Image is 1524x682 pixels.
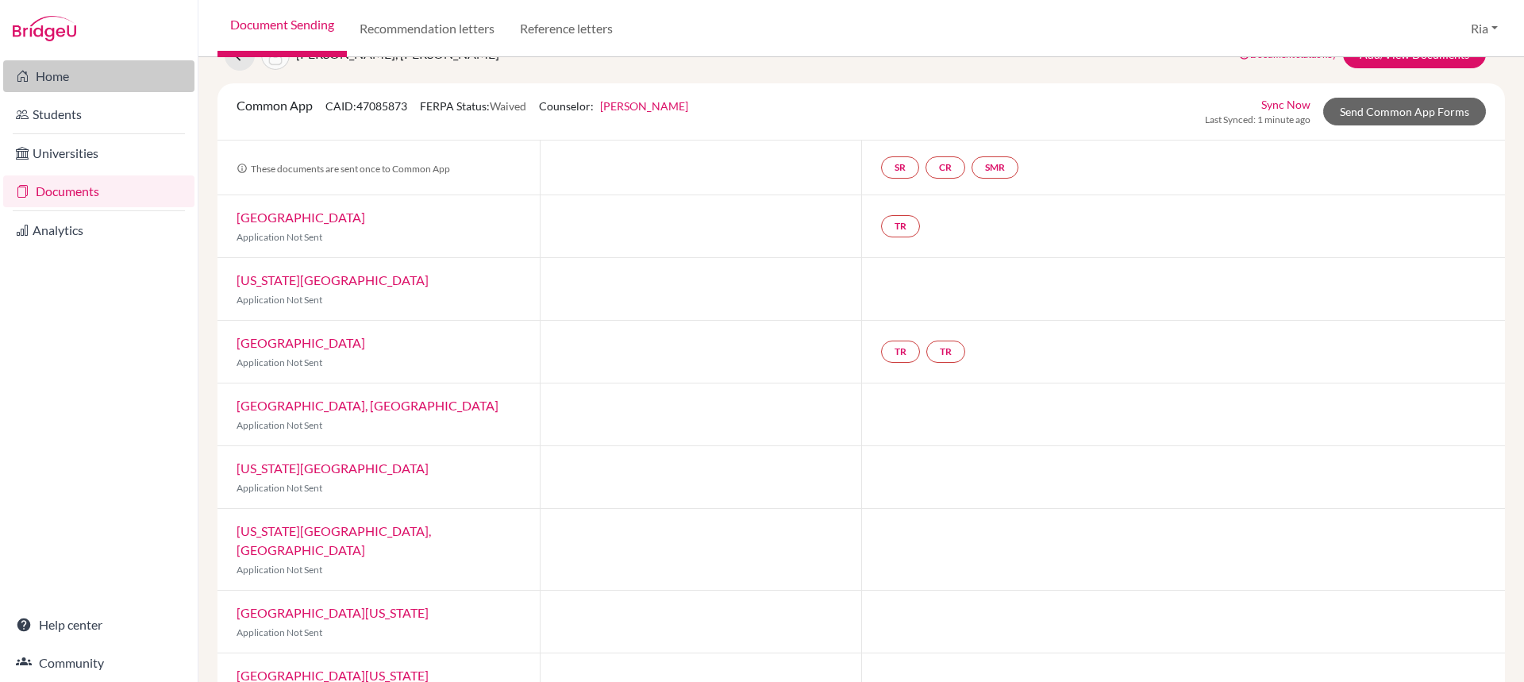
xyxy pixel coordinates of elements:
a: TR [881,341,920,363]
a: [PERSON_NAME] [600,99,688,113]
span: Application Not Sent [237,231,322,243]
a: [GEOGRAPHIC_DATA], [GEOGRAPHIC_DATA] [237,398,498,413]
a: Universities [3,137,194,169]
a: Sync Now [1261,96,1310,113]
span: Application Not Sent [237,482,322,494]
span: These documents are sent once to Common App [237,163,450,175]
span: Application Not Sent [237,356,322,368]
a: [US_STATE][GEOGRAPHIC_DATA] [237,460,429,476]
a: [GEOGRAPHIC_DATA] [237,210,365,225]
img: Bridge-U [13,16,76,41]
a: Documents [3,175,194,207]
a: Help center [3,609,194,641]
span: Waived [490,99,526,113]
a: [GEOGRAPHIC_DATA][US_STATE] [237,605,429,620]
a: TR [881,215,920,237]
a: [GEOGRAPHIC_DATA] [237,335,365,350]
span: Last Synced: 1 minute ago [1205,113,1310,127]
span: Counselor: [539,99,688,113]
span: Application Not Sent [237,294,322,306]
a: TR [926,341,965,363]
span: Application Not Sent [237,564,322,576]
a: Home [3,60,194,92]
span: Application Not Sent [237,419,322,431]
a: [US_STATE][GEOGRAPHIC_DATA] [237,272,429,287]
a: Students [3,98,194,130]
a: Document status key [1238,48,1337,60]
button: Ria [1464,13,1505,44]
span: FERPA Status: [420,99,526,113]
span: CAID: 47085873 [325,99,407,113]
a: SMR [972,156,1018,179]
a: Send Common App Forms [1323,98,1486,125]
span: Application Not Sent [237,626,322,638]
a: [US_STATE][GEOGRAPHIC_DATA], [GEOGRAPHIC_DATA] [237,523,431,557]
a: CR [926,156,965,179]
a: Analytics [3,214,194,246]
a: SR [881,156,919,179]
a: Community [3,647,194,679]
span: Common App [237,98,313,113]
